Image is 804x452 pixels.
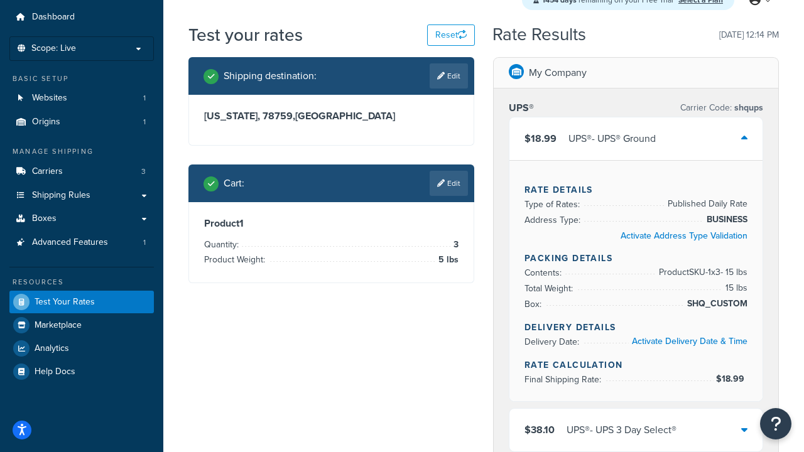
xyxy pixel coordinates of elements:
span: Published Daily Rate [665,196,747,212]
div: Manage Shipping [9,146,154,157]
span: Contents: [524,266,565,279]
span: Scope: Live [31,43,76,54]
span: 3 [141,166,146,177]
li: Carriers [9,160,154,183]
span: $38.10 [524,422,555,437]
a: Help Docs [9,360,154,383]
a: Advanced Features1 [9,231,154,254]
h2: Shipping destination : [224,70,317,82]
span: Help Docs [35,367,75,377]
span: shqups [732,101,763,114]
div: Resources [9,277,154,288]
li: Advanced Features [9,231,154,254]
h2: Rate Results [492,25,586,45]
a: Activate Delivery Date & Time [632,335,747,348]
span: 5 lbs [435,252,459,267]
h4: Rate Details [524,183,747,196]
span: 1 [143,117,146,127]
span: Type of Rates: [524,198,583,211]
a: Origins1 [9,110,154,134]
button: Reset [427,24,475,46]
span: Test Your Rates [35,297,95,308]
span: Dashboard [32,12,75,23]
a: Activate Address Type Validation [621,229,747,242]
span: Carriers [32,166,63,177]
li: Websites [9,87,154,110]
span: Advanced Features [32,237,108,248]
span: Product Weight: [204,253,268,266]
a: Websites1 [9,87,154,110]
div: UPS® - UPS 3 Day Select® [567,421,676,439]
span: Analytics [35,343,69,354]
span: Final Shipping Rate: [524,373,604,386]
span: BUSINESS [703,212,747,227]
a: Dashboard [9,6,154,29]
button: Open Resource Center [760,408,791,439]
span: Origins [32,117,60,127]
h3: UPS® [509,102,534,114]
h3: Product 1 [204,217,459,230]
li: Origins [9,110,154,134]
span: Shipping Rules [32,190,90,201]
span: Delivery Date: [524,335,582,348]
span: Box: [524,298,545,311]
span: SHQ_CUSTOM [684,296,747,311]
span: Boxes [32,213,57,224]
span: 3 [450,237,459,252]
span: Websites [32,93,67,104]
a: Shipping Rules [9,184,154,207]
span: Marketplace [35,320,82,331]
span: $18.99 [524,131,557,146]
h4: Packing Details [524,252,747,265]
a: Edit [430,63,468,89]
p: My Company [529,64,587,82]
span: Quantity: [204,238,242,251]
h2: Cart : [224,178,244,189]
h4: Rate Calculation [524,358,747,372]
div: UPS® - UPS® Ground [568,130,656,148]
p: [DATE] 12:14 PM [719,26,779,44]
p: Carrier Code: [680,99,763,117]
span: Address Type: [524,213,584,227]
a: Edit [430,171,468,196]
span: 15 lbs [722,281,747,296]
span: Total Weight: [524,282,576,295]
a: Boxes [9,207,154,230]
span: Product SKU-1 x 3 - 15 lbs [656,265,747,280]
h4: Delivery Details [524,321,747,334]
span: 1 [143,237,146,248]
span: 1 [143,93,146,104]
div: Basic Setup [9,73,154,84]
h3: [US_STATE], 78759 , [GEOGRAPHIC_DATA] [204,110,459,122]
a: Carriers3 [9,160,154,183]
span: $18.99 [716,372,747,385]
a: Marketplace [9,314,154,336]
a: Test Your Rates [9,291,154,313]
h1: Test your rates [188,23,303,47]
a: Analytics [9,337,154,360]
